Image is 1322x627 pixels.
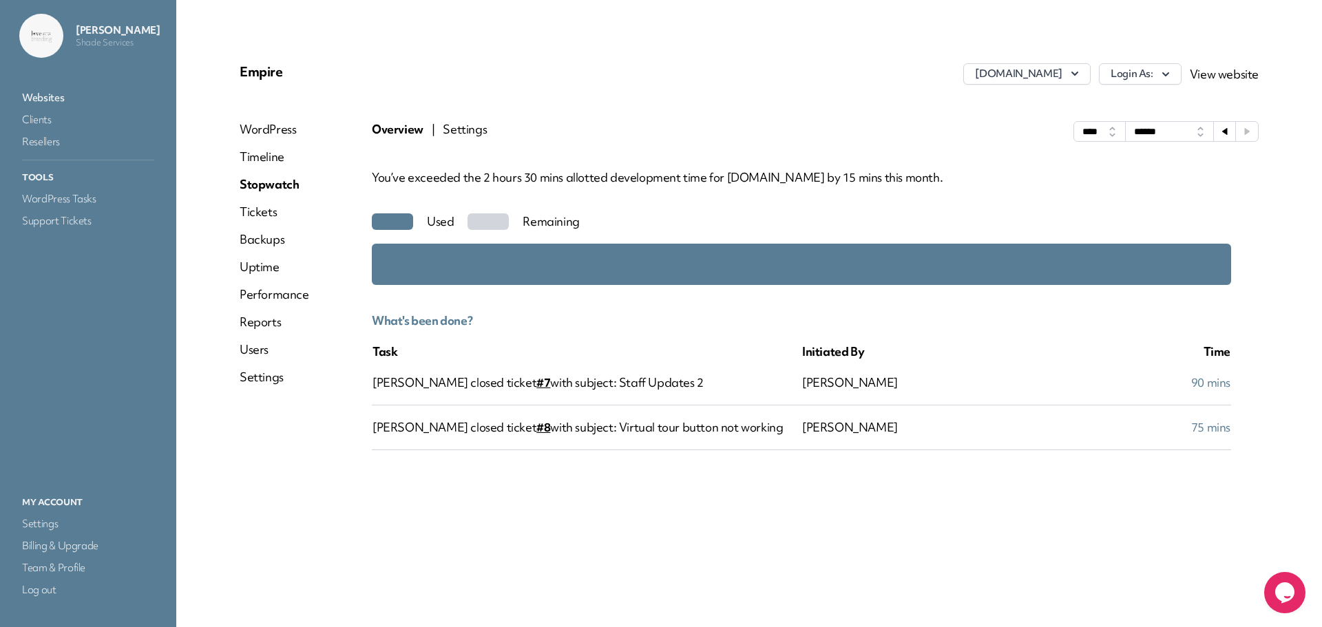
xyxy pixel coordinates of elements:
[240,121,309,138] a: WordPress
[372,169,1259,186] p: You’ve exceeded the 2 hours 30 mins allotted development time for [DOMAIN_NAME] by 15 mins this m...
[1190,66,1259,82] a: View website
[536,374,550,390] a: #7
[1264,572,1308,613] iframe: chat widget
[240,231,309,248] a: Backups
[19,88,157,107] a: Websites
[240,149,309,165] a: Timeline
[19,110,157,129] a: Clients
[19,132,157,151] a: Resellers
[19,189,157,209] a: WordPress Tasks
[240,63,579,80] p: Empire
[1016,343,1231,361] th: Time
[19,558,157,577] a: Team & Profile
[432,121,435,142] span: |
[19,514,157,533] a: Settings
[523,213,579,230] div: Remaining
[372,121,423,142] span: Overview
[372,361,801,405] td: [PERSON_NAME] closed ticket with subject: Staff Updates 2
[1226,419,1230,435] span: s
[240,286,309,303] a: Performance
[1226,374,1230,390] span: s
[536,419,550,435] a: #8
[1191,419,1230,435] span: 75 min
[372,405,801,450] td: [PERSON_NAME] closed ticket with subject: Virtual tour button not working
[240,314,309,330] a: Reports
[240,341,309,358] a: Users
[240,369,309,385] a: Settings
[19,536,157,555] a: Billing & Upgrade
[76,37,160,48] p: Shade Services
[19,580,157,599] a: Log out
[801,405,1016,450] td: [PERSON_NAME]
[19,211,157,231] a: Support Tickets
[427,213,454,230] div: Used
[963,63,1090,85] button: [DOMAIN_NAME]
[801,361,1016,405] td: [PERSON_NAME]
[1191,374,1230,390] span: 90 min
[240,176,309,193] a: Stopwatch
[1099,63,1182,85] button: Login As:
[240,204,309,220] a: Tickets
[76,23,160,37] p: [PERSON_NAME]
[240,259,309,275] a: Uptime
[372,312,1231,329] p: What's been done?
[801,343,1016,361] th: Initiated By
[19,169,157,187] p: Tools
[372,343,801,361] th: Task
[443,121,487,142] span: Settings
[19,493,157,511] p: My Account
